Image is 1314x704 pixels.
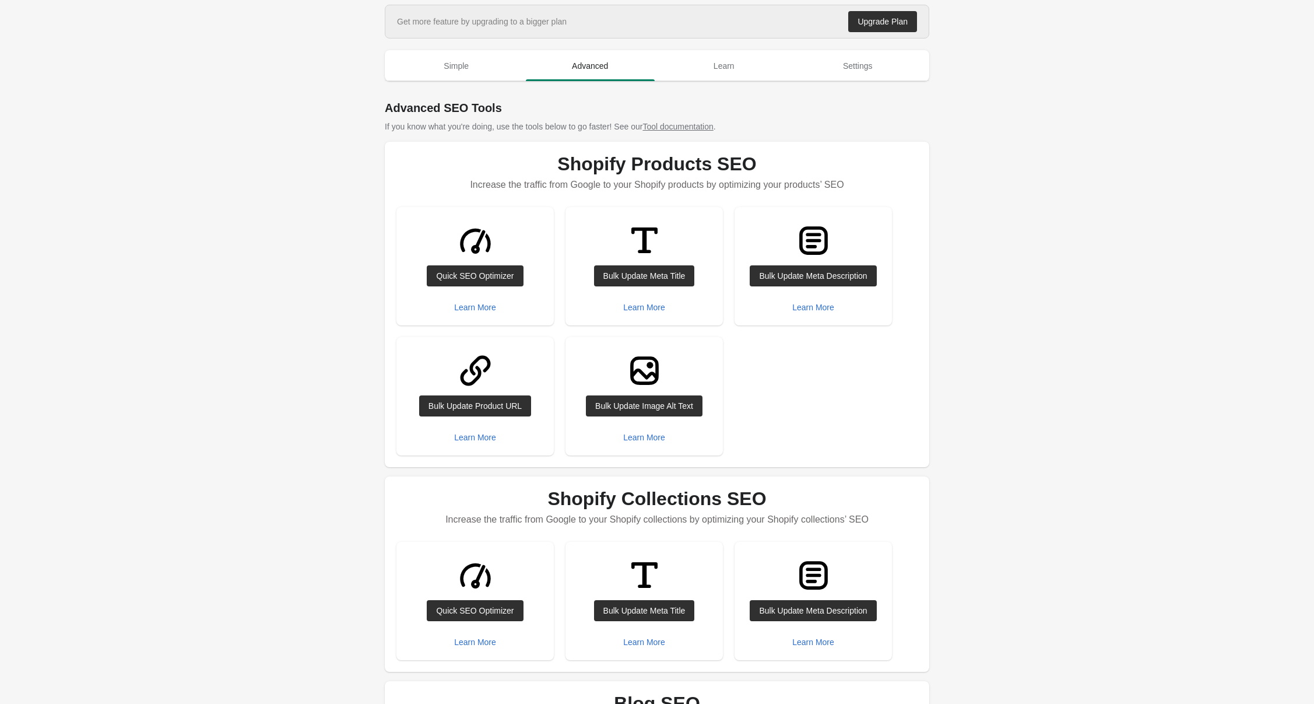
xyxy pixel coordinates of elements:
button: Learn More [788,632,839,653]
img: TextBlockMajor-3e13e55549f1fe4aa18089e576148c69364b706dfb80755316d4ac7f5c51f4c3.svg [792,219,835,262]
img: TitleMinor-8a5de7e115299b8c2b1df9b13fb5e6d228e26d13b090cf20654de1eaf9bee786.svg [623,554,666,597]
img: TitleMinor-8a5de7e115299b8c2b1df9b13fb5e6d228e26d13b090cf20654de1eaf9bee786.svg [623,219,666,262]
a: Bulk Update Meta Title [594,600,695,621]
img: ImageMajor-6988ddd70c612d22410311fee7e48670de77a211e78d8e12813237d56ef19ad4.svg [623,349,666,393]
button: Learn More [619,427,670,448]
div: Quick SEO Optimizer [436,271,514,281]
span: Simple [392,55,521,76]
h1: Shopify Collections SEO [396,488,918,509]
div: Get more feature by upgrading to a bigger plan [397,16,567,27]
a: Bulk Update Meta Description [750,600,876,621]
a: Quick SEO Optimizer [427,600,523,621]
button: Learn More [449,297,501,318]
button: Advanced [524,51,658,81]
div: Learn More [623,638,665,647]
button: Learn More [788,297,839,318]
img: LinkMinor-ab1ad89fd1997c3bec88bdaa9090a6519f48abaf731dc9ef56a2f2c6a9edd30f.svg [454,349,497,393]
button: Learn More [449,427,501,448]
div: Bulk Update Meta Description [759,271,867,281]
div: Learn More [623,303,665,312]
div: Learn More [623,433,665,442]
p: Increase the traffic from Google to your Shopify collections by optimizing your Shopify collectio... [396,509,918,530]
span: Advanced [526,55,655,76]
div: Bulk Update Meta Description [759,606,867,615]
button: Learn More [619,632,670,653]
a: Bulk Update Product URL [419,395,531,416]
div: Learn More [454,638,496,647]
span: Learn [659,55,789,76]
a: Tool documentation [642,122,713,131]
a: Bulk Update Meta Description [750,265,876,286]
div: Learn More [454,433,496,442]
div: Bulk Update Product URL [428,401,522,411]
div: Bulk Update Image Alt Text [595,401,693,411]
img: GaugeMajor-1ebe3a4f609d70bf2a71c020f60f15956db1f48d7107b7946fc90d31709db45e.svg [454,554,497,597]
h1: Advanced SEO Tools [385,100,929,116]
img: TextBlockMajor-3e13e55549f1fe4aa18089e576148c69364b706dfb80755316d4ac7f5c51f4c3.svg [792,554,835,597]
a: Quick SEO Optimizer [427,265,523,286]
button: Learn More [449,632,501,653]
button: Settings [791,51,925,81]
div: Learn More [792,638,834,647]
img: GaugeMajor-1ebe3a4f609d70bf2a71c020f60f15956db1f48d7107b7946fc90d31709db45e.svg [454,219,497,262]
button: Learn More [619,297,670,318]
div: Upgrade Plan [858,17,908,26]
a: Bulk Update Meta Title [594,265,695,286]
div: Bulk Update Meta Title [603,606,686,615]
div: Learn More [792,303,834,312]
div: Quick SEO Optimizer [436,606,514,615]
button: Learn [657,51,791,81]
div: Bulk Update Meta Title [603,271,686,281]
div: Learn More [454,303,496,312]
span: Settings [793,55,923,76]
a: Bulk Update Image Alt Text [586,395,702,416]
a: Upgrade Plan [848,11,917,32]
button: Simple [389,51,524,81]
h1: Shopify Products SEO [396,153,918,174]
p: If you know what you're doing, use the tools below to go faster! See our . [385,121,929,132]
p: Increase the traffic from Google to your Shopify products by optimizing your products’ SEO [396,174,918,195]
